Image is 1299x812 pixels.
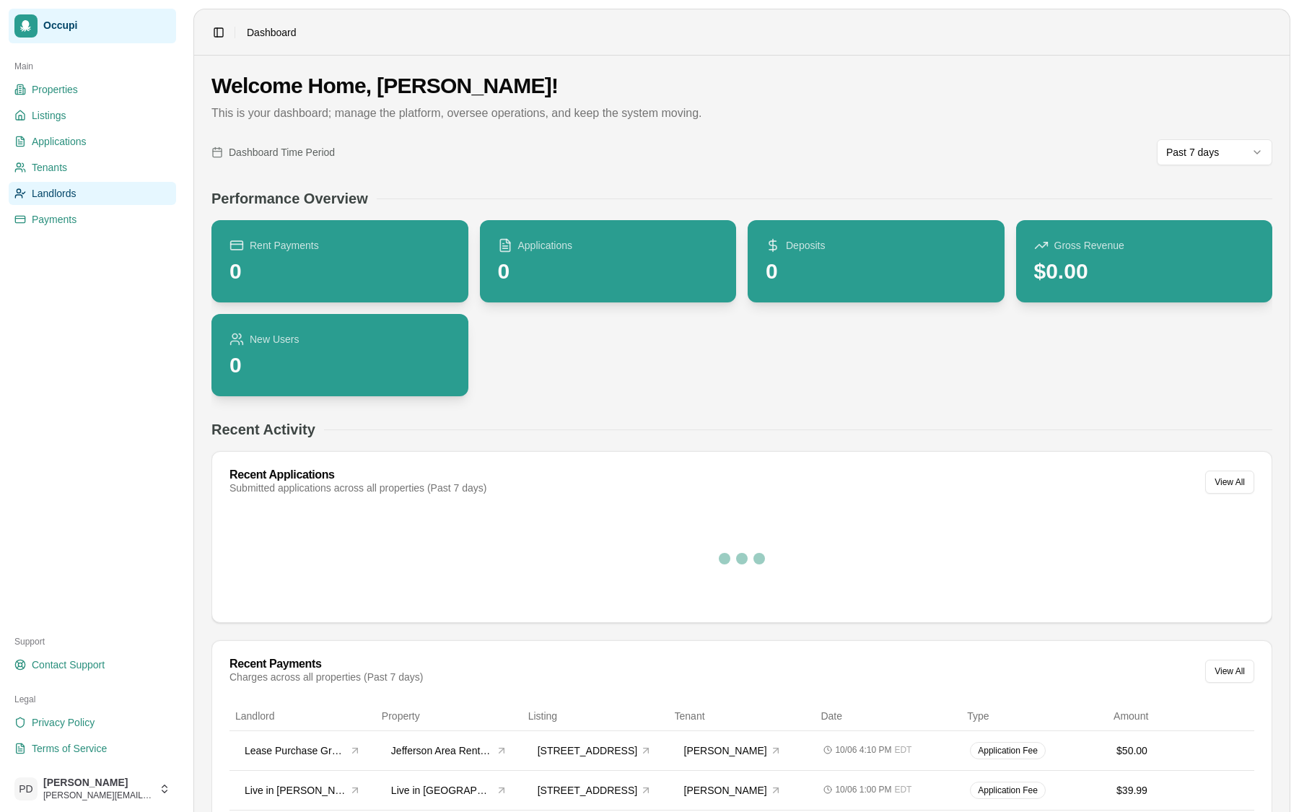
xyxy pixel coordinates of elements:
span: [PERSON_NAME] [684,743,767,758]
div: Recent Applications [229,469,486,481]
button: [STREET_ADDRESS] [531,780,658,801]
button: Live in [PERSON_NAME] [238,780,367,801]
span: Terms of Service [32,741,107,756]
button: [STREET_ADDRESS] [531,740,658,761]
button: View All [1205,660,1254,683]
span: [PERSON_NAME] [43,777,153,790]
button: PD[PERSON_NAME][PERSON_NAME][EMAIL_ADDRESS][DOMAIN_NAME] [9,772,176,806]
span: Lease Purchase Group, LLC [245,743,346,758]
span: Property [382,710,420,722]
span: Properties [32,82,78,97]
nav: breadcrumb [247,25,297,40]
span: 10/06 4:10 PM [835,744,891,756]
div: 0 [229,352,299,378]
div: Recent Payments [229,658,423,670]
div: Support [9,630,176,653]
a: Listings [9,104,176,127]
div: $0.00 [1034,258,1124,284]
div: Legal [9,688,176,711]
span: Contact Support [32,658,105,672]
a: Occupi [9,9,176,43]
div: $50.00 [1116,743,1246,758]
span: 10/06 1:00 PM [835,784,891,795]
span: [PERSON_NAME][EMAIL_ADDRESS][DOMAIN_NAME] [43,790,153,801]
a: Properties [9,78,176,101]
a: Applications [9,130,176,153]
span: Privacy Policy [32,715,95,730]
span: Type [967,710,989,722]
span: Live in [PERSON_NAME] [245,783,346,798]
button: Live in [GEOGRAPHIC_DATA] [385,780,514,801]
span: Tenant [675,710,705,722]
span: Jefferson Area Rental Properties, LLC [391,743,493,758]
span: Date [821,710,842,722]
span: Landlord [235,710,275,722]
span: Applications [32,134,87,149]
div: Main [9,55,176,78]
span: Gross Revenue [1054,238,1124,253]
span: Deposits [786,238,825,253]
span: PD [14,777,38,800]
div: $39.99 [1116,783,1246,798]
a: Landlords [9,182,176,205]
span: Application Fee [978,785,1038,796]
span: Applications [518,238,573,253]
h1: Welcome Home, [PERSON_NAME]! [211,73,1272,99]
span: Tenants [32,160,67,175]
h2: Performance Overview [211,188,368,209]
span: [PERSON_NAME] [684,783,767,798]
span: Dashboard [247,25,297,40]
span: [STREET_ADDRESS] [538,783,637,798]
a: Terms of Service [9,737,176,760]
span: EDT [894,744,911,756]
span: EDT [894,784,911,795]
span: New Users [250,332,299,346]
span: Amount [1114,710,1148,722]
button: [PERSON_NAME] [678,780,788,801]
button: View All [1205,471,1254,494]
span: Application Fee [978,745,1038,756]
h2: Recent Activity [211,419,315,440]
span: Payments [32,212,76,227]
div: 0 [498,258,573,284]
button: [PERSON_NAME] [678,740,788,761]
span: Listing [528,710,557,722]
span: Listings [32,108,66,123]
a: Contact Support [9,653,176,676]
a: Tenants [9,156,176,179]
button: Jefferson Area Rental Properties, LLC [385,740,514,761]
span: Landlords [32,186,76,201]
button: Lease Purchase Group, LLC [238,740,367,761]
a: Payments [9,208,176,231]
p: This is your dashboard; manage the platform, oversee operations, and keep the system moving. [211,105,1272,122]
a: Privacy Policy [9,711,176,734]
span: Live in [GEOGRAPHIC_DATA] [391,783,493,798]
div: 0 [229,258,319,284]
span: Occupi [43,19,170,32]
span: Rent Payments [250,238,319,253]
div: Submitted applications across all properties (Past 7 days) [229,481,486,495]
span: Dashboard Time Period [229,145,335,160]
div: 0 [766,258,825,284]
span: [STREET_ADDRESS] [538,743,637,758]
div: Charges across all properties (Past 7 days) [229,670,423,684]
